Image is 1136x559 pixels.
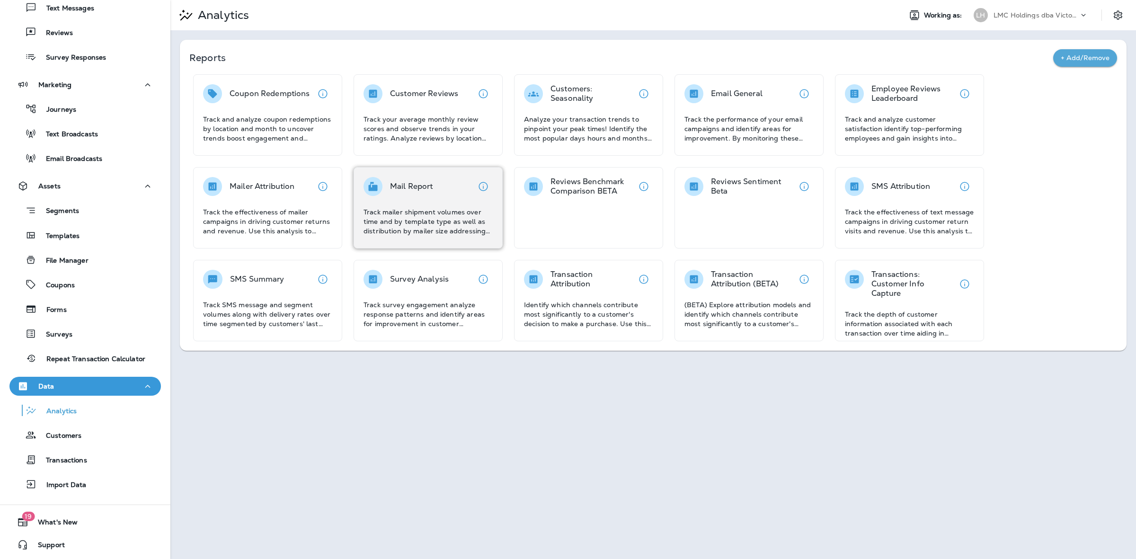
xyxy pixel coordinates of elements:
p: Text Broadcasts [36,130,98,139]
p: Track the depth of customer information associated with each transaction over time aiding in asse... [845,310,974,338]
p: Customer Reviews [390,89,458,98]
p: Transactions [36,456,87,465]
p: Marketing [38,81,71,89]
p: Analytics [37,407,77,416]
button: Analytics [9,400,161,420]
button: Segments [9,200,161,221]
p: File Manager [36,257,89,266]
p: Reviews [36,29,73,38]
button: View details [474,177,493,196]
p: (BETA) Explore attribution models and identify which channels contribute most significantly to a ... [684,300,814,328]
p: Reports [189,51,1053,64]
p: Analyze your transaction trends to pinpoint your peak times! Identify the most popular days hours... [524,115,653,143]
p: Survey Responses [36,53,106,62]
p: Track survey engagement analyze response patterns and identify areas for improvement in customer ... [364,300,493,328]
button: View details [634,270,653,289]
p: Reviews Benchmark Comparison BETA [550,177,634,196]
button: View details [955,84,974,103]
p: Email Broadcasts [36,155,102,164]
p: Track your average monthly review scores and observe trends in your ratings. Analyze reviews by l... [364,115,493,143]
span: Support [28,541,65,552]
button: Transactions [9,450,161,470]
p: Track SMS message and segment volumes along with delivery rates over time segmented by customers'... [203,300,332,328]
p: Repeat Transaction Calculator [37,355,145,364]
p: Track the effectiveness of text message campaigns in driving customer return visits and revenue. ... [845,207,974,236]
button: Repeat Transaction Calculator [9,348,161,368]
p: Transaction Attribution [550,270,634,289]
p: SMS Attribution [871,182,930,191]
p: Journeys [37,106,76,115]
div: LH [974,8,988,22]
button: View details [795,177,814,196]
button: Email Broadcasts [9,148,161,168]
button: View details [474,270,493,289]
p: Identify which channels contribute most significantly to a customer's decision to make a purchase... [524,300,653,328]
button: File Manager [9,250,161,270]
p: Data [38,382,54,390]
p: Surveys [36,330,72,339]
button: Coupons [9,275,161,294]
p: SMS Summary [230,275,284,284]
p: Mail Report [390,182,433,191]
p: Mailer Attribution [230,182,295,191]
button: Forms [9,299,161,319]
span: Working as: [924,11,964,19]
button: 19What's New [9,513,161,532]
p: Transactions: Customer Info Capture [871,270,955,298]
button: Text Broadcasts [9,124,161,143]
button: Settings [1109,7,1127,24]
p: Customers [36,432,81,441]
button: Assets [9,177,161,195]
button: + Add/Remove [1053,49,1117,67]
button: Customers [9,425,161,445]
p: Segments [36,207,79,216]
button: View details [955,177,974,196]
button: Journeys [9,99,161,119]
p: Reviews Sentiment Beta [711,177,795,196]
span: 19 [22,512,35,521]
button: View details [313,84,332,103]
button: View details [313,270,332,289]
p: Customers: Seasonality [550,84,634,103]
button: Marketing [9,75,161,94]
button: Surveys [9,324,161,344]
p: Email General [711,89,763,98]
button: Reviews [9,22,161,42]
p: Track and analyze customer satisfaction identify top-performing employees and gain insights into ... [845,115,974,143]
p: Assets [38,182,61,190]
p: Transaction Attribution (BETA) [711,270,795,289]
button: View details [795,84,814,103]
p: Employee Reviews Leaderboard [871,84,955,103]
span: What's New [28,518,78,530]
p: LMC Holdings dba Victory Lane Quick Oil Change [994,11,1079,19]
button: View details [634,177,653,196]
button: Templates [9,225,161,245]
p: Survey Analysis [390,275,449,284]
button: View details [634,84,653,103]
p: Text Messages [37,4,94,13]
p: Templates [36,232,80,241]
p: Track the performance of your email campaigns and identify areas for improvement. By monitoring t... [684,115,814,143]
button: View details [795,270,814,289]
p: Coupon Redemptions [230,89,310,98]
button: Survey Responses [9,47,161,67]
p: Import Data [37,481,87,490]
button: View details [474,84,493,103]
p: Track mailer shipment volumes over time and by template type as well as distribution by mailer si... [364,207,493,236]
button: View details [955,275,974,293]
p: Forms [37,306,67,315]
button: Support [9,535,161,554]
button: View details [313,177,332,196]
p: Track the effectiveness of mailer campaigns in driving customer returns and revenue. Use this ana... [203,207,332,236]
p: Analytics [194,8,249,22]
p: Track and analyze coupon redemptions by location and month to uncover trends boost engagement and... [203,115,332,143]
button: Data [9,377,161,396]
p: Coupons [36,281,75,290]
button: Import Data [9,474,161,494]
